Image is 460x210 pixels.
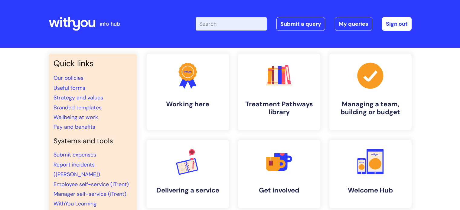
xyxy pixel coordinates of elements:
div: | - [196,17,412,31]
input: Search [196,17,267,31]
a: Working here [147,54,229,130]
a: Useful forms [54,84,85,92]
p: info hub [100,19,120,29]
a: Employee self-service (iTrent) [54,181,129,188]
a: Strategy and values [54,94,103,101]
a: Submit expenses [54,151,96,158]
a: Managing a team, building or budget [329,54,412,130]
a: Wellbeing at work [54,114,98,121]
h3: Quick links [54,59,132,68]
a: Treatment Pathways library [238,54,320,130]
a: My queries [335,17,372,31]
a: Branded templates [54,104,102,111]
h4: Get involved [243,186,315,194]
a: WithYou Learning [54,200,96,207]
h4: Welcome Hub [334,186,407,194]
a: Delivering a service [147,140,229,208]
a: Our policies [54,74,83,82]
a: Manager self-service (iTrent) [54,190,126,198]
h4: Delivering a service [152,186,224,194]
a: Submit a query [276,17,325,31]
a: Welcome Hub [329,140,412,208]
h4: Managing a team, building or budget [334,100,407,116]
a: Sign out [382,17,412,31]
a: Report incidents ([PERSON_NAME]) [54,161,100,178]
a: Pay and benefits [54,123,95,131]
h4: Treatment Pathways library [243,100,315,116]
h4: Working here [152,100,224,108]
a: Get involved [238,140,320,208]
h4: Systems and tools [54,137,132,145]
